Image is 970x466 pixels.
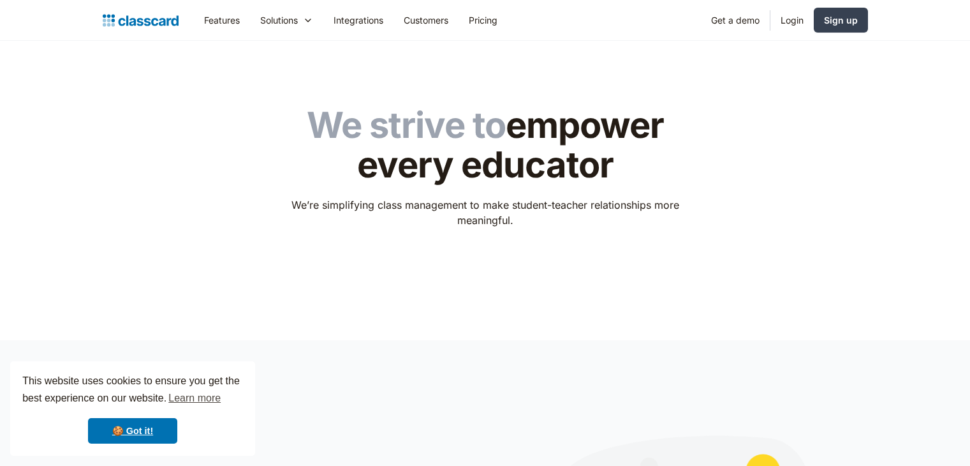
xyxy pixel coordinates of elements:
div: Solutions [260,13,298,27]
span: We strive to [307,103,506,147]
a: Get a demo [701,6,770,34]
a: Features [194,6,250,34]
p: We’re simplifying class management to make student-teacher relationships more meaningful. [283,197,687,228]
div: Solutions [250,6,323,34]
h1: empower every educator [283,106,687,184]
span: This website uses cookies to ensure you get the best experience on our website. [22,373,243,408]
div: Sign up [824,13,858,27]
a: Login [770,6,814,34]
a: Integrations [323,6,393,34]
a: Pricing [459,6,508,34]
a: learn more about cookies [166,389,223,408]
a: home [103,11,179,29]
a: Sign up [814,8,868,33]
div: cookieconsent [10,361,255,456]
a: dismiss cookie message [88,418,177,444]
a: Customers [393,6,459,34]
